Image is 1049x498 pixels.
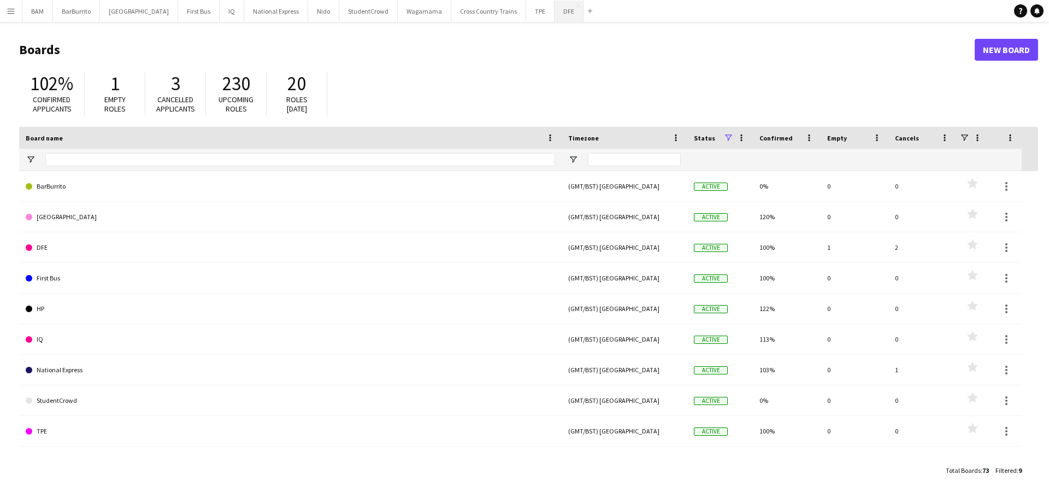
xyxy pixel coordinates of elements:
div: 0 [821,171,888,201]
button: TPE [526,1,555,22]
a: National Express [26,355,555,385]
a: DFE [26,232,555,263]
div: 0 [821,385,888,415]
div: 103% [753,355,821,385]
span: Roles [DATE] [286,95,308,114]
button: Cross Country Trains [451,1,526,22]
span: Confirmed applicants [33,95,72,114]
span: 3 [171,72,180,96]
button: DFE [555,1,584,22]
div: : [946,460,989,481]
button: BAM [22,1,53,22]
span: Empty [827,134,847,142]
div: (GMT/BST) [GEOGRAPHIC_DATA] [562,355,687,385]
a: HP [26,294,555,324]
span: Empty roles [104,95,126,114]
span: Active [694,244,728,252]
span: Active [694,305,728,313]
button: Open Filter Menu [26,155,36,165]
div: 0 [821,294,888,324]
span: Active [694,336,728,344]
div: 0% [753,171,821,201]
span: Confirmed [759,134,793,142]
a: [GEOGRAPHIC_DATA] [26,202,555,232]
span: Active [694,274,728,283]
div: (GMT/BST) [GEOGRAPHIC_DATA] [562,263,687,293]
span: Active [694,397,728,405]
button: First Bus [178,1,220,22]
div: 0 [888,416,956,446]
button: National Express [244,1,308,22]
div: 0 [821,202,888,232]
span: Active [694,427,728,436]
div: (GMT/BST) [GEOGRAPHIC_DATA] [562,324,687,354]
span: Active [694,213,728,221]
a: TPE [26,416,555,447]
div: 0 [821,324,888,354]
span: Cancelled applicants [156,95,195,114]
div: (GMT/BST) [GEOGRAPHIC_DATA] [562,232,687,262]
div: 122% [753,294,821,324]
div: 0 [888,385,956,415]
span: 102% [30,72,73,96]
span: Active [694,366,728,374]
div: 2 [888,232,956,262]
span: 73 [982,466,989,474]
div: 100% [753,416,821,446]
div: 0 [888,171,956,201]
span: Total Boards [946,466,981,474]
h1: Boards [19,42,975,58]
span: 20 [287,72,306,96]
div: 0 [821,355,888,385]
div: 1 [821,232,888,262]
a: First Bus [26,263,555,294]
a: IQ [26,324,555,355]
a: New Board [975,39,1038,61]
div: 0% [753,385,821,415]
div: (GMT/BST) [GEOGRAPHIC_DATA] [562,294,687,324]
div: (GMT/BST) [GEOGRAPHIC_DATA] [562,385,687,415]
button: Open Filter Menu [568,155,578,165]
div: 120% [753,202,821,232]
div: 0 [888,202,956,232]
span: 230 [222,72,250,96]
button: IQ [220,1,244,22]
button: StudentCrowd [339,1,398,22]
a: StudentCrowd [26,385,555,416]
button: [GEOGRAPHIC_DATA] [100,1,178,22]
span: Timezone [568,134,599,142]
div: (GMT/BST) [GEOGRAPHIC_DATA] [562,202,687,232]
a: BarBurrito [26,171,555,202]
div: 0 [888,324,956,354]
div: 0 [888,294,956,324]
span: Filtered [995,466,1017,474]
button: Nido [308,1,339,22]
div: 0 [821,263,888,293]
span: Upcoming roles [219,95,254,114]
span: Cancels [895,134,919,142]
span: 9 [1018,466,1022,474]
div: (GMT/BST) [GEOGRAPHIC_DATA] [562,416,687,446]
button: Wagamama [398,1,451,22]
div: 113% [753,324,821,354]
span: Board name [26,134,63,142]
div: 1 [888,355,956,385]
div: : [995,460,1022,481]
div: 0 [888,263,956,293]
input: Timezone Filter Input [588,153,681,166]
span: 1 [110,72,120,96]
span: Status [694,134,715,142]
div: 0 [821,416,888,446]
div: 100% [753,232,821,262]
span: Active [694,183,728,191]
input: Board name Filter Input [45,153,555,166]
div: (GMT/BST) [GEOGRAPHIC_DATA] [562,171,687,201]
div: 100% [753,263,821,293]
button: BarBurrito [53,1,100,22]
